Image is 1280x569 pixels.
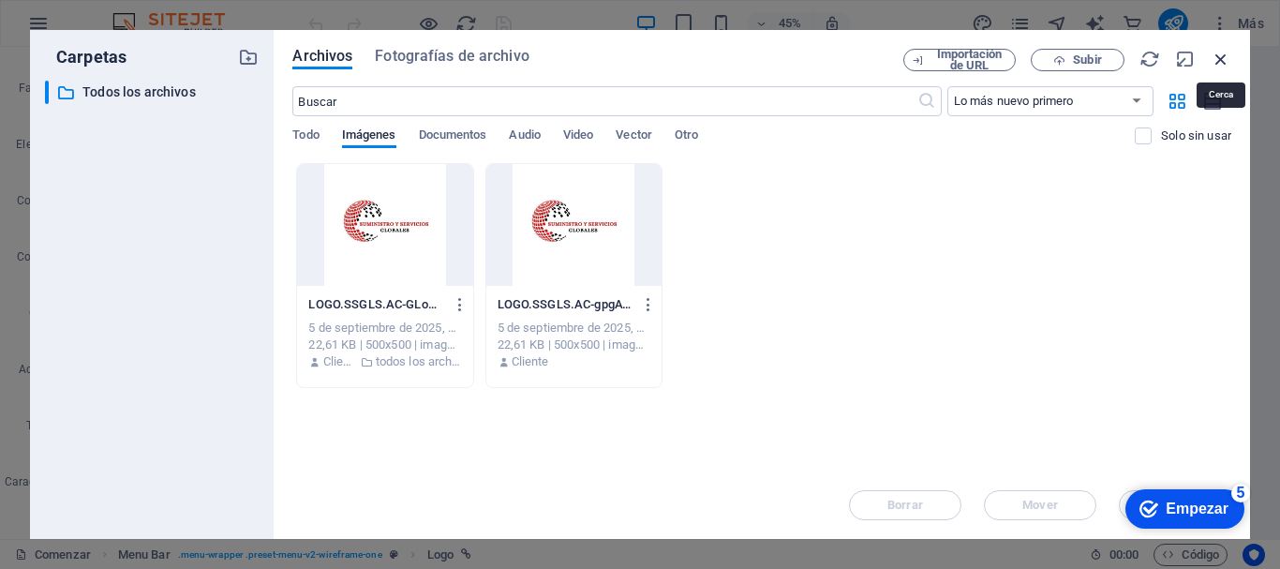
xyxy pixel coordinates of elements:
div: 22,61 KB | 500x500 | imagen/jpeg [498,337,650,353]
font: Fotografías de archivo [375,47,529,65]
div: 22,61 KB | 500x500 | imagen/jpeg [308,337,461,353]
font: Otro [675,127,698,142]
font: 5 de septiembre de 2025, 16:02 [498,321,666,335]
font: 22,61 KB | 500x500 | imagen/jpeg [308,337,487,352]
font: Subir [1073,52,1101,67]
div: Por: Cliente | Carpeta: all_files [308,353,461,370]
i: Crear nueva carpeta [238,47,259,67]
font: Carpetas [56,47,127,67]
font: Importación de URL [937,47,1003,72]
font: todos los archivos [376,354,475,368]
font: Imágenes [342,127,396,142]
font: Todo [292,127,319,142]
p: LOGO.SSGLS.AC-gpgAYxV7KHVz4S6xaNJ9XQ.jpg [498,296,633,313]
font: Solo sin usar [1161,128,1231,142]
button: Importación de URL [903,49,1016,71]
font: Video [563,127,593,142]
font: Vector [616,127,652,142]
font: Audio [509,127,540,142]
button: Subir [1031,49,1124,71]
font: 5 [121,5,129,21]
div: Empezar Quedan 5 elementos, 0 % completado [9,9,128,49]
font: LOGO.SSGLS.AC-gpgAYxV7KHVz4S6xaNJ9XQ.jpg [498,297,775,311]
font: Archivos [292,47,352,65]
font: Todos los archivos [82,84,196,99]
font: LOGO.SSGLS.AC-GLoHyJwBQ7i0oKIXqKklaQ.jpg [308,297,576,311]
p: LOGO.SSGLS.AC-GLoHyJwBQ7i0oKIXqKklaQ.jpg [308,296,444,313]
input: Buscar [292,86,916,116]
font: 22,61 KB | 500x500 | imagen/jpeg [498,337,677,352]
font: Cliente [323,354,361,368]
font: Empezar [50,21,112,37]
i: Minimizar [1175,49,1196,69]
font: 5 de septiembre de 2025, 16:35 [308,321,477,335]
font: Cliente [512,354,549,368]
font: Documentos [419,127,487,142]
